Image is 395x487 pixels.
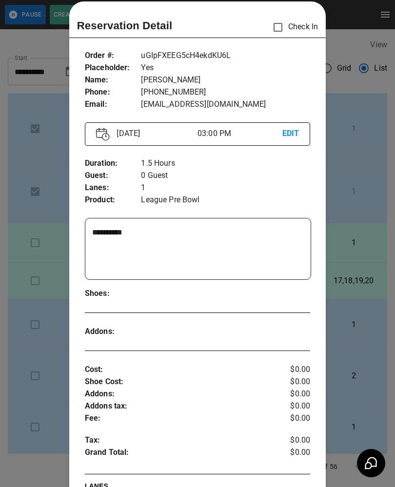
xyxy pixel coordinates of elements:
p: [PERSON_NAME] [141,74,310,86]
p: 0 Guest [141,170,310,182]
p: Placeholder : [85,62,141,74]
p: $0.00 [273,447,310,461]
p: 1 [141,182,310,194]
p: Grand Total : [85,447,273,461]
p: $0.00 [273,388,310,400]
p: Addons tax : [85,400,273,412]
p: Check In [268,17,318,38]
p: EDIT [282,128,299,140]
p: 1.5 Hours [141,157,310,170]
p: Shoe Cost : [85,376,273,388]
p: Duration : [85,157,141,170]
p: uGIpFXEEG5cH4ekdKU6L [141,50,310,62]
p: Reservation Detail [77,18,173,34]
p: Fee : [85,412,273,425]
p: League Pre Bowl [141,194,310,206]
p: [DATE] [113,128,197,139]
p: $0.00 [273,376,310,388]
p: $0.00 [273,364,310,376]
p: Addons : [85,388,273,400]
p: Yes [141,62,310,74]
p: Shoes : [85,288,141,300]
p: Name : [85,74,141,86]
p: [PHONE_NUMBER] [141,86,310,98]
p: Cost : [85,364,273,376]
p: Lanes : [85,182,141,194]
p: Guest : [85,170,141,182]
img: Vector [96,128,110,141]
p: 03:00 PM [197,128,282,139]
p: $0.00 [273,400,310,412]
p: Order # : [85,50,141,62]
p: Addons : [85,326,141,338]
p: $0.00 [273,412,310,425]
p: [EMAIL_ADDRESS][DOMAIN_NAME] [141,98,310,111]
p: Email : [85,98,141,111]
p: Tax : [85,434,273,447]
p: Product : [85,194,141,206]
p: $0.00 [273,434,310,447]
p: Phone : [85,86,141,98]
